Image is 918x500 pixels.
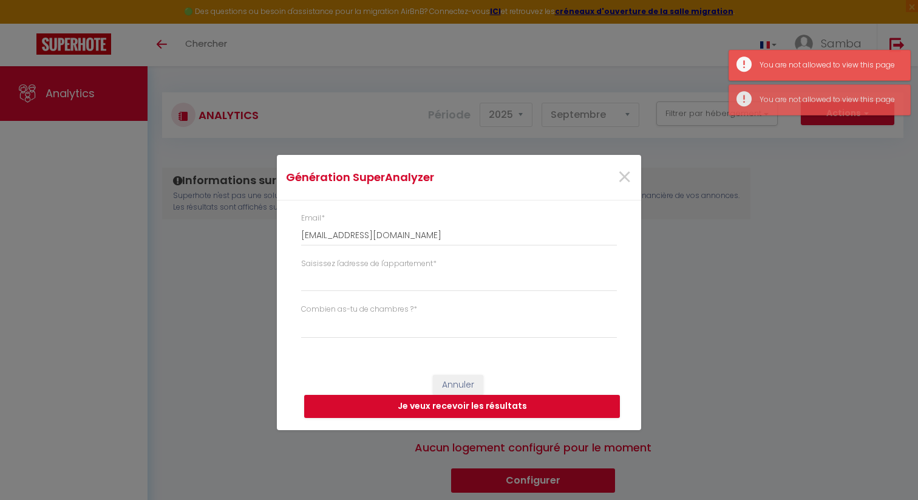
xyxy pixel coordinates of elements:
button: Ouvrir le widget de chat LiveChat [10,5,46,41]
label: Combien as-tu de chambres ? [301,304,417,315]
label: Saisissez l'adresse de l'appartement [301,258,437,270]
button: Annuler [433,375,483,396]
h4: Génération SuperAnalyzer [286,169,511,186]
button: Je veux recevoir les résultats [304,395,620,418]
div: You are not allowed to view this page [760,94,898,106]
div: You are not allowed to view this page [760,60,898,71]
label: Email [301,213,325,224]
button: Close [617,165,632,191]
span: × [617,159,632,196]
